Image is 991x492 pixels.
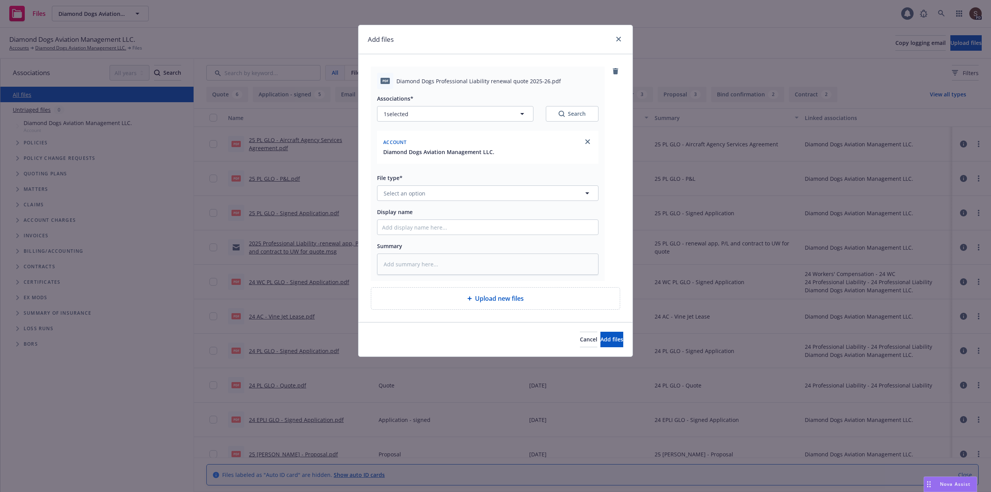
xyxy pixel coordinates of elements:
[377,185,598,201] button: Select an option
[377,174,403,182] span: File type*
[384,110,408,118] span: 1 selected
[559,110,586,118] div: Search
[600,332,623,347] button: Add files
[368,34,394,45] h1: Add files
[940,481,970,487] span: Nova Assist
[381,78,390,84] span: pdf
[559,111,565,117] svg: Search
[371,287,620,310] div: Upload new files
[384,189,425,197] span: Select an option
[377,220,598,235] input: Add display name here...
[580,332,597,347] button: Cancel
[377,242,402,250] span: Summary
[475,294,524,303] span: Upload new files
[546,106,598,122] button: SearchSearch
[377,95,413,102] span: Associations*
[580,336,597,343] span: Cancel
[611,67,620,76] a: remove
[383,139,406,146] span: Account
[377,106,533,122] button: 1selected
[614,34,623,44] a: close
[600,336,623,343] span: Add files
[396,77,561,85] span: Diamond Dogs Professional Liability renewal quote 2025-26.pdf
[383,148,494,156] button: Diamond Dogs Aviation Management LLC.
[583,137,592,146] a: close
[924,477,934,492] div: Drag to move
[924,477,977,492] button: Nova Assist
[377,208,413,216] span: Display name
